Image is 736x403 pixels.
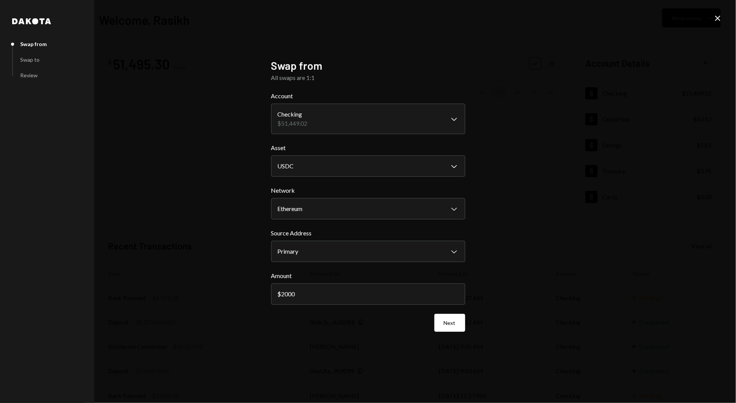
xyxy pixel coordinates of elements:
[271,91,465,101] label: Account
[271,283,465,305] input: 0.00
[271,104,465,134] button: Account
[271,186,465,195] label: Network
[271,271,465,280] label: Amount
[271,155,465,177] button: Asset
[278,290,281,297] div: $
[20,41,47,47] div: Swap from
[271,143,465,152] label: Asset
[271,198,465,219] button: Network
[20,72,38,78] div: Review
[271,241,465,262] button: Source Address
[20,56,40,63] div: Swap to
[271,73,465,82] div: All swaps are 1:1
[434,314,465,332] button: Next
[271,58,465,73] h2: Swap from
[271,229,465,238] label: Source Address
